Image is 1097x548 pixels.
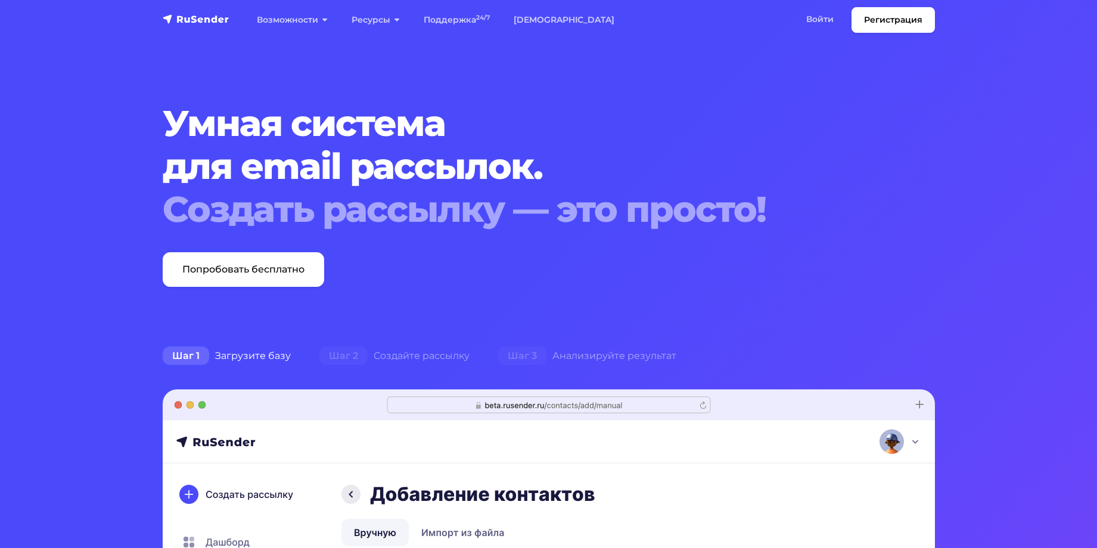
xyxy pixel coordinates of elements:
[852,7,935,33] a: Регистрация
[412,8,502,32] a: Поддержка24/7
[319,346,368,366] span: Шаг 2
[502,8,626,32] a: [DEMOGRAPHIC_DATA]
[305,344,484,368] div: Создайте рассылку
[340,8,412,32] a: Ресурсы
[794,7,846,32] a: Войти
[163,252,324,287] a: Попробовать бесплатно
[163,188,869,231] div: Создать рассылку — это просто!
[163,346,209,366] span: Шаг 1
[498,346,546,366] span: Шаг 3
[148,344,305,368] div: Загрузите базу
[476,14,490,21] sup: 24/7
[163,102,869,231] h1: Умная система для email рассылок.
[484,344,691,368] div: Анализируйте результат
[163,13,229,25] img: RuSender
[245,8,340,32] a: Возможности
